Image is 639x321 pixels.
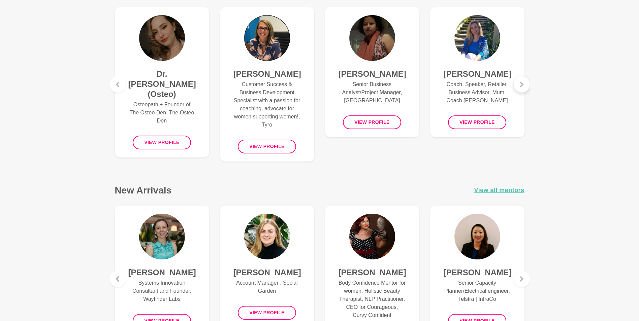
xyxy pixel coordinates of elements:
img: Dr. Anastasiya Ovechkin (Osteo) [139,15,185,61]
img: Laura Aston [139,214,185,259]
h4: [PERSON_NAME] [339,69,406,79]
button: View profile [238,140,296,153]
p: Osteopath + Founder of The Osteo Den, The Osteo Den [128,101,196,125]
button: View profile [238,306,296,320]
a: Melinda Charlesworth[PERSON_NAME]Coach, Speaker, Retailer, Business Advisor, Mum, Coach [PERSON_N... [430,7,524,137]
p: Body Confidence Mentor for women, Holistic Beauty Therapist, NLP Practitioner, CEO for Courageous... [339,279,406,319]
p: Account Manager , Social Garden [233,279,301,295]
p: Systems Innovation Consultant and Founder, Wayfinder Labs [128,279,196,303]
a: Dr. Anastasiya Ovechkin (Osteo)Dr. [PERSON_NAME] (Osteo)Osteopath + Founder of The Osteo Den, The... [115,7,209,157]
h4: Dr. [PERSON_NAME] (Osteo) [128,69,196,99]
img: Khushbu Gupta [349,15,395,61]
button: View profile [133,136,191,149]
a: Kate Vertsonis[PERSON_NAME]Customer Success & Business Development Specialist with a passion for ... [220,7,314,162]
a: View all mentors [474,185,524,195]
a: Khushbu Gupta[PERSON_NAME]Senior Business Analyst/Project Manager, [GEOGRAPHIC_DATA]View profile [325,7,419,137]
h4: [PERSON_NAME] [233,69,301,79]
h4: [PERSON_NAME] [339,267,406,278]
button: View profile [448,115,506,129]
h4: [PERSON_NAME] [444,69,511,79]
button: View profile [343,115,401,129]
img: Louise Stroyov [454,214,500,259]
img: Melissa Rodda [349,214,395,259]
p: Senior Business Analyst/Project Manager, [GEOGRAPHIC_DATA] [339,80,406,105]
img: Cliodhna Reidy [244,214,290,259]
p: Senior Capacity Planner/Electrical engineer, Telstra | InfraCo [444,279,511,303]
h4: [PERSON_NAME] [128,267,196,278]
img: Melinda Charlesworth [454,15,500,61]
h3: New Arrivals [115,184,172,196]
h4: [PERSON_NAME] [233,267,301,278]
h4: [PERSON_NAME] [444,267,511,278]
p: Customer Success & Business Development Specialist with a passion for coaching, advocate for wome... [233,80,301,129]
p: Coach, Speaker, Retailer, Business Advisor, Mum, Coach [PERSON_NAME] [444,80,511,105]
img: Kate Vertsonis [244,15,290,61]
